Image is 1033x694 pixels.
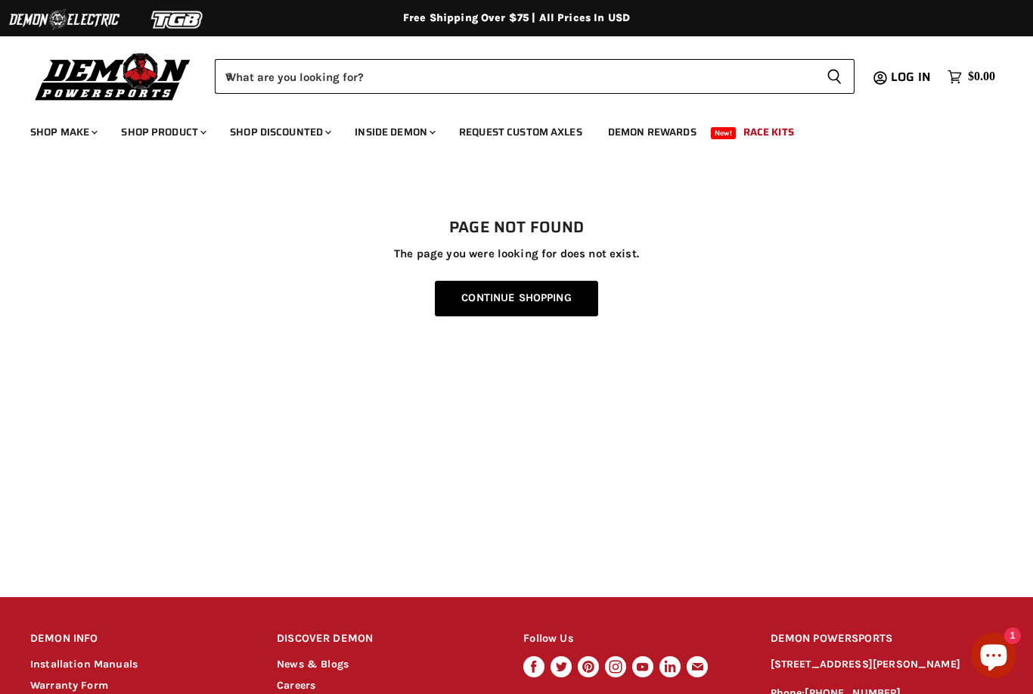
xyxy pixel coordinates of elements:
h2: Follow Us [523,621,742,657]
button: Search [814,59,855,94]
p: The page you were looking for does not exist. [30,247,1003,260]
a: Shop Product [110,117,216,148]
h2: DISCOVER DEMON [277,621,495,657]
a: News & Blogs [277,658,349,671]
a: Log in [884,70,940,84]
ul: Main menu [19,110,991,148]
img: Demon Electric Logo 2 [8,5,121,34]
img: Demon Powersports [30,49,196,103]
span: $0.00 [968,70,995,84]
a: Continue Shopping [435,281,597,316]
span: New! [711,127,737,139]
h2: DEMON POWERSPORTS [771,621,1003,657]
p: [STREET_ADDRESS][PERSON_NAME] [771,656,1003,674]
a: Shop Make [19,117,107,148]
a: Demon Rewards [597,117,708,148]
h1: Page not found [30,219,1003,237]
input: When autocomplete results are available use up and down arrows to review and enter to select [215,59,814,94]
a: $0.00 [940,66,1003,88]
inbox-online-store-chat: Shopify online store chat [966,633,1021,682]
a: Careers [277,679,315,692]
a: Request Custom Axles [448,117,594,148]
h2: DEMON INFO [30,621,249,657]
a: Installation Manuals [30,658,138,671]
span: Log in [891,67,931,86]
a: Inside Demon [343,117,445,148]
a: Shop Discounted [219,117,340,148]
a: Race Kits [732,117,805,148]
a: Warranty Form [30,679,108,692]
img: TGB Logo 2 [121,5,234,34]
form: Product [215,59,855,94]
